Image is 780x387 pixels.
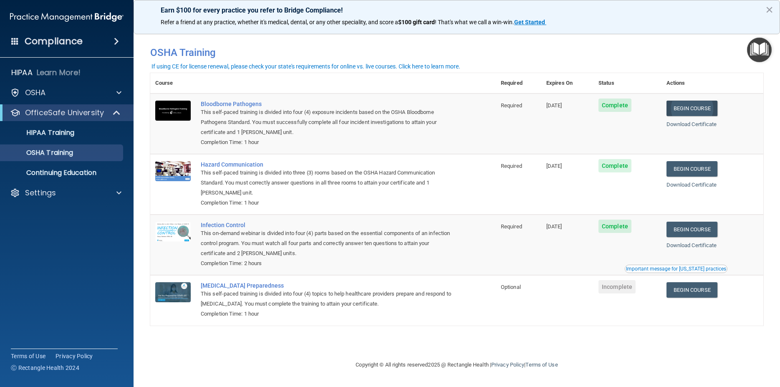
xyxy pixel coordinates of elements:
[11,364,79,372] span: Ⓒ Rectangle Health 2024
[10,188,121,198] a: Settings
[666,121,717,127] a: Download Certificate
[666,182,717,188] a: Download Certificate
[765,3,773,16] button: Close
[546,163,562,169] span: [DATE]
[25,188,56,198] p: Settings
[501,163,522,169] span: Required
[201,107,454,137] div: This self-paced training is divided into four (4) exposure incidents based on the OSHA Bloodborne...
[201,258,454,268] div: Completion Time: 2 hours
[491,362,524,368] a: Privacy Policy
[501,102,522,109] span: Required
[5,169,119,177] p: Continuing Education
[201,161,454,168] a: Hazard Communication
[598,159,631,172] span: Complete
[666,222,717,237] a: Begin Course
[150,73,196,94] th: Course
[747,38,772,62] button: Open Resource Center
[201,228,454,258] div: This on-demand webinar is divided into four (4) parts based on the essential components of an inf...
[10,108,121,118] a: OfficeSafe University
[151,63,460,69] div: If using CE for license renewal, please check your state's requirements for online vs. live cours...
[501,223,522,230] span: Required
[626,266,726,271] div: Important message for [US_STATE] practices
[201,282,454,289] a: [MEDICAL_DATA] Preparedness
[625,265,727,273] button: Read this if you are a dental practitioner in the state of CA
[598,99,631,112] span: Complete
[546,223,562,230] span: [DATE]
[150,47,763,58] h4: OSHA Training
[25,108,104,118] p: OfficeSafe University
[546,102,562,109] span: [DATE]
[666,282,717,298] a: Begin Course
[201,137,454,147] div: Completion Time: 1 hour
[161,6,753,14] p: Earn $100 for every practice you refer to Bridge Compliance!
[598,220,631,233] span: Complete
[501,284,521,290] span: Optional
[525,362,558,368] a: Terms of Use
[25,35,83,47] h4: Compliance
[514,19,546,25] a: Get Started
[201,309,454,319] div: Completion Time: 1 hour
[10,88,121,98] a: OSHA
[11,68,33,78] p: HIPAA
[25,88,46,98] p: OSHA
[56,352,93,360] a: Privacy Policy
[201,222,454,228] a: Infection Control
[5,149,73,157] p: OSHA Training
[201,168,454,198] div: This self-paced training is divided into three (3) rooms based on the OSHA Hazard Communication S...
[11,352,45,360] a: Terms of Use
[666,101,717,116] a: Begin Course
[514,19,545,25] strong: Get Started
[5,129,74,137] p: HIPAA Training
[661,73,763,94] th: Actions
[161,19,398,25] span: Refer a friend at any practice, whether it's medical, dental, or any other speciality, and score a
[666,242,717,248] a: Download Certificate
[398,19,435,25] strong: $100 gift card
[201,289,454,309] div: This self-paced training is divided into four (4) topics to help healthcare providers prepare and...
[201,101,454,107] a: Bloodborne Pathogens
[541,73,593,94] th: Expires On
[305,352,609,378] div: Copyright © All rights reserved 2025 @ Rectangle Health | |
[37,68,81,78] p: Learn More!
[435,19,514,25] span: ! That's what we call a win-win.
[496,73,541,94] th: Required
[150,62,462,71] button: If using CE for license renewal, please check your state's requirements for online vs. live cours...
[593,73,661,94] th: Status
[598,280,636,293] span: Incomplete
[666,161,717,177] a: Begin Course
[201,198,454,208] div: Completion Time: 1 hour
[10,9,124,25] img: PMB logo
